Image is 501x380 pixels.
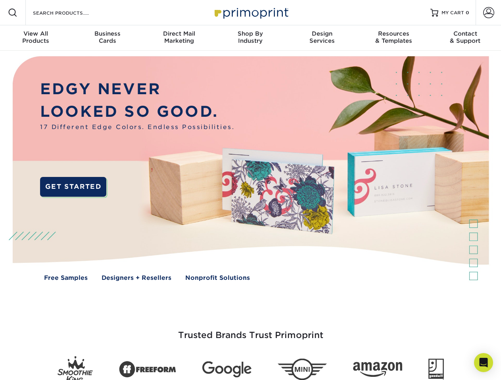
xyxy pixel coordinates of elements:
input: SEARCH PRODUCTS..... [32,8,109,17]
a: Resources& Templates [358,25,429,51]
p: LOOKED SO GOOD. [40,101,234,123]
a: Nonprofit Solutions [185,274,250,283]
img: Amazon [353,362,402,377]
img: Google [202,361,251,378]
div: & Templates [358,30,429,44]
span: Design [286,30,358,37]
div: Cards [71,30,143,44]
img: Primoprint [211,4,290,21]
div: & Support [430,30,501,44]
h3: Trusted Brands Trust Primoprint [19,311,483,350]
span: Business [71,30,143,37]
a: GET STARTED [40,177,106,197]
a: DesignServices [286,25,358,51]
img: Goodwill [428,359,444,380]
span: 0 [466,10,469,15]
a: BusinessCards [71,25,143,51]
div: Services [286,30,358,44]
p: EDGY NEVER [40,78,234,101]
span: MY CART [441,9,464,16]
a: Shop ByIndustry [215,25,286,51]
div: Industry [215,30,286,44]
div: Marketing [143,30,215,44]
span: 17 Different Edge Colors. Endless Possibilities. [40,123,234,132]
span: Contact [430,30,501,37]
span: Shop By [215,30,286,37]
a: Free Samples [44,274,88,283]
div: Open Intercom Messenger [474,353,493,372]
a: Direct MailMarketing [143,25,215,51]
span: Resources [358,30,429,37]
span: Direct Mail [143,30,215,37]
a: Designers + Resellers [102,274,171,283]
a: Contact& Support [430,25,501,51]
